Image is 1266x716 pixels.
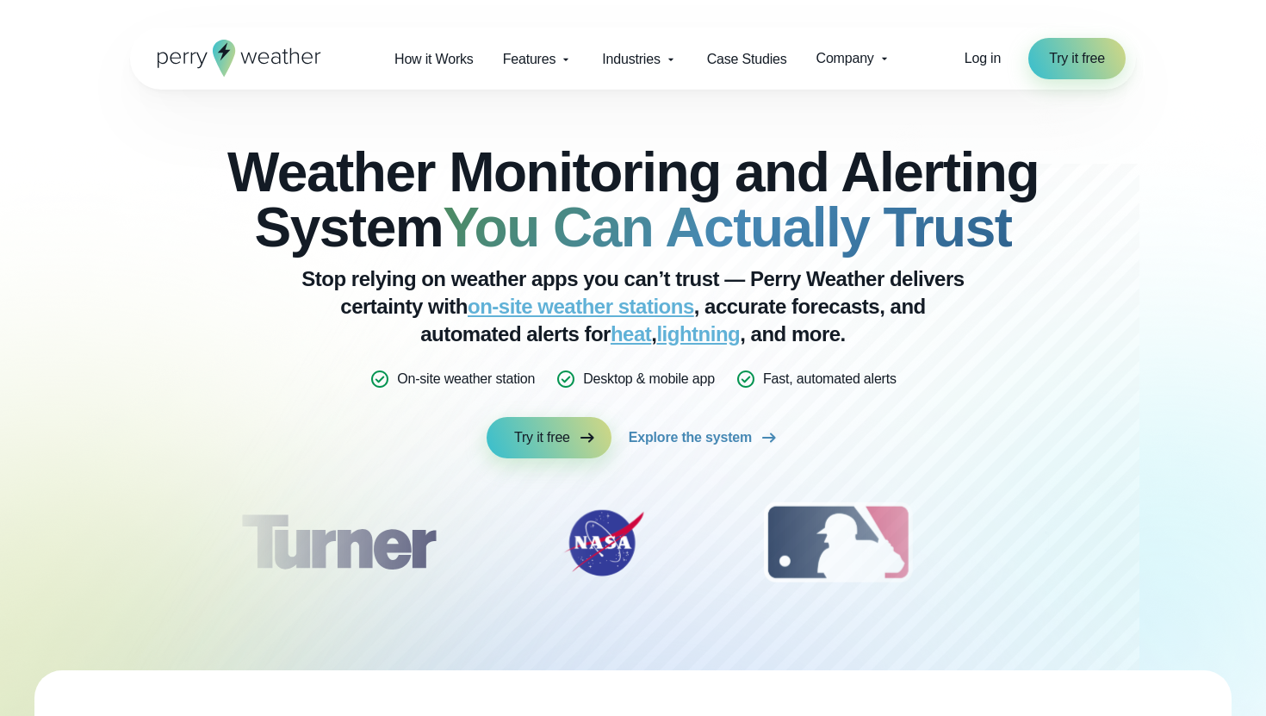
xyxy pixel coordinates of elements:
p: Desktop & mobile app [583,369,715,389]
span: Industries [602,49,660,70]
a: heat [611,322,651,346]
div: 1 of 12 [216,500,461,586]
strong: You Can Actually Trust [443,196,1011,258]
span: How it Works [394,49,474,70]
span: Company [816,48,874,69]
span: Case Studies [707,49,787,70]
img: PGA.svg [1012,500,1150,586]
a: Case Studies [692,41,802,77]
img: Turner-Construction_1.svg [216,500,461,586]
a: Explore the system [629,417,779,458]
a: on-site weather stations [468,295,694,318]
div: 4 of 12 [1012,500,1150,586]
img: NASA.svg [543,500,664,586]
span: Try it free [514,427,570,448]
p: Fast, automated alerts [763,369,897,389]
div: 3 of 12 [747,500,928,586]
span: Explore the system [629,427,752,448]
div: 2 of 12 [543,500,664,586]
span: Try it free [1049,48,1105,69]
a: Log in [965,48,1001,69]
p: Stop relying on weather apps you can’t trust — Perry Weather delivers certainty with , accurate f... [289,265,977,348]
h2: Weather Monitoring and Alerting System [216,145,1050,255]
a: Try it free [1028,38,1126,79]
p: On-site weather station [397,369,535,389]
a: lightning [656,322,740,346]
span: Features [503,49,556,70]
a: Try it free [487,417,611,458]
img: MLB.svg [747,500,928,586]
div: slideshow [216,500,1050,595]
a: How it Works [380,41,488,77]
span: Log in [965,51,1001,65]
